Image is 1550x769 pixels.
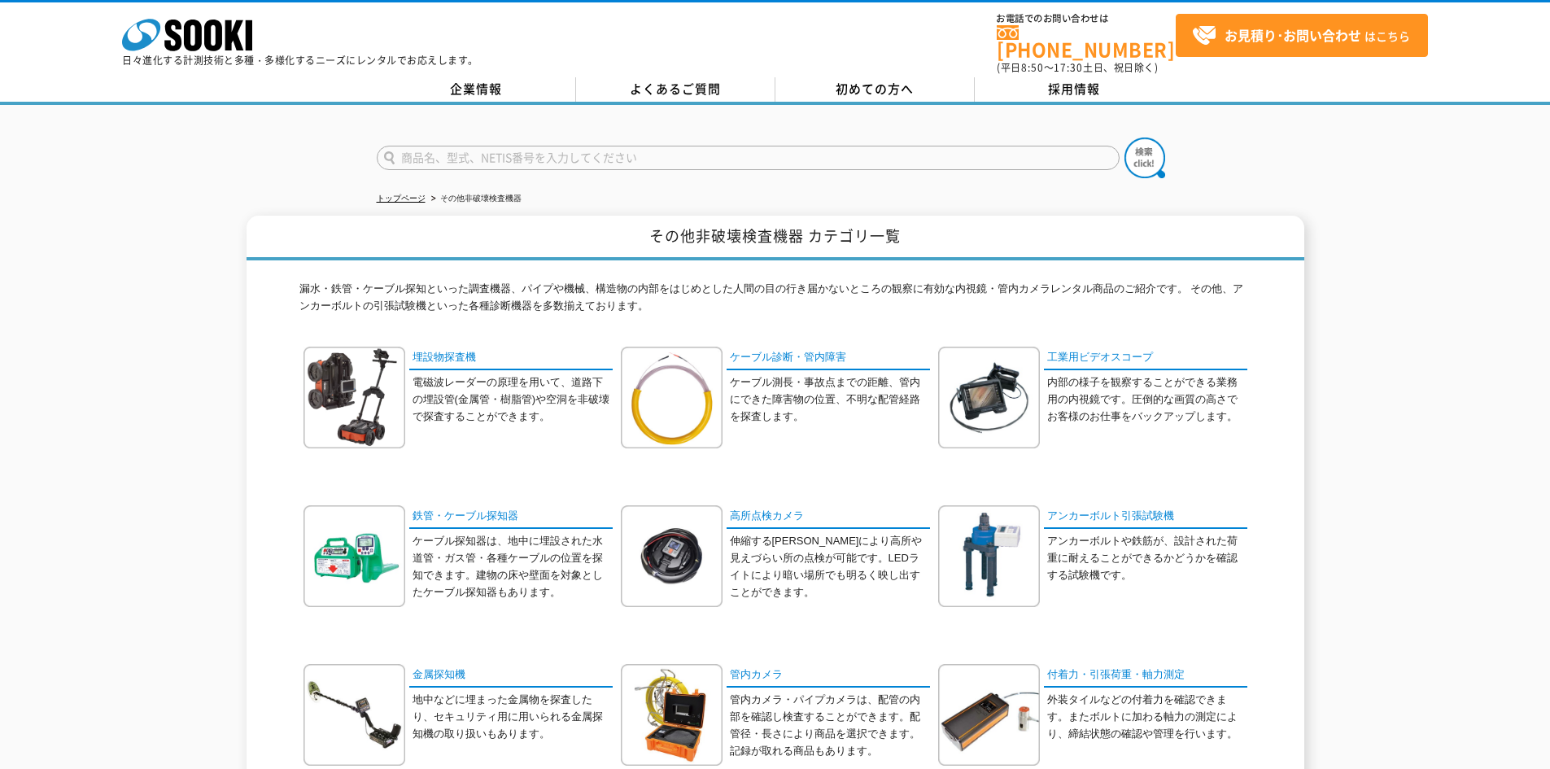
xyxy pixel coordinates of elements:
[1047,692,1247,742] p: 外装タイルなどの付着力を確認できます。またボルトに加わる軸力の測定により、締結状態の確認や管理を行います。
[303,347,405,448] img: 埋設物探査機
[975,77,1174,102] a: 採用情報
[413,374,613,425] p: 電磁波レーダーの原理を用いて、道路下の埋設管(金属管・樹脂管)や空洞を非破壊で探査することができます。
[775,77,975,102] a: 初めての方へ
[997,25,1176,59] a: [PHONE_NUMBER]
[997,60,1158,75] span: (平日 ～ 土日、祝日除く)
[836,80,914,98] span: 初めての方へ
[1044,347,1247,370] a: 工業用ビデオスコープ
[303,664,405,766] img: 金属探知機
[997,14,1176,24] span: お電話でのお問い合わせは
[938,347,1040,448] img: 工業用ビデオスコープ
[377,146,1120,170] input: 商品名、型式、NETIS番号を入力してください
[1225,25,1361,45] strong: お見積り･お問い合わせ
[413,692,613,742] p: 地中などに埋まった金属物を探査したり、セキュリティ用に用いられる金属探知機の取り扱いもあります。
[730,374,930,425] p: ケーブル測長・事故点までの距離、管内にできた障害物の位置、不明な配管経路を探査します。
[730,692,930,759] p: 管内カメラ・パイプカメラは、配管の内部を確認し検査することができます。配管径・長さにより商品を選択できます。記録が取れる商品もあります。
[1047,374,1247,425] p: 内部の様子を観察することができる業務用の内視鏡です。圧倒的な画質の高さでお客様のお仕事をバックアップします。
[1176,14,1428,57] a: お見積り･お問い合わせはこちら
[727,347,930,370] a: ケーブル診断・管内障害
[576,77,775,102] a: よくあるご質問
[938,505,1040,607] img: アンカーボルト引張試験機
[938,664,1040,766] img: 付着力・引張荷重・軸力測定
[1044,505,1247,529] a: アンカーボルト引張試験機
[413,533,613,601] p: ケーブル探知器は、地中に埋設された水道管・ガス管・各種ケーブルの位置を探知できます。建物の床や壁面を対象としたケーブル探知器もあります。
[1021,60,1044,75] span: 8:50
[727,505,930,529] a: 高所点検カメラ
[1054,60,1083,75] span: 17:30
[409,347,613,370] a: 埋設物探査機
[428,190,522,208] li: その他非破壊検査機器
[621,505,723,607] img: 高所点検カメラ
[409,664,613,688] a: 金属探知機
[1047,533,1247,583] p: アンカーボルトや鉄筋が、設計された荷重に耐えることができるかどうかを確認する試験機です。
[621,664,723,766] img: 管内カメラ
[1124,138,1165,178] img: btn_search.png
[727,664,930,688] a: 管内カメラ
[1044,664,1247,688] a: 付着力・引張荷重・軸力測定
[730,533,930,601] p: 伸縮する[PERSON_NAME]により高所や見えづらい所の点検が可能です。LEDライトにより暗い場所でも明るく映し出すことができます。
[377,77,576,102] a: 企業情報
[122,55,478,65] p: 日々進化する計測技術と多種・多様化するニーズにレンタルでお応えします。
[247,216,1304,260] h1: その他非破壊検査機器 カテゴリ一覧
[409,505,613,529] a: 鉄管・ケーブル探知器
[299,281,1251,323] p: 漏水・鉄管・ケーブル探知といった調査機器、パイプや機械、構造物の内部をはじめとした人間の目の行き届かないところの観察に有効な内視鏡・管内カメラレンタル商品のご紹介です。 その他、アンカーボルトの...
[377,194,426,203] a: トップページ
[621,347,723,448] img: ケーブル診断・管内障害
[1192,24,1410,48] span: はこちら
[303,505,405,607] img: 鉄管・ケーブル探知器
